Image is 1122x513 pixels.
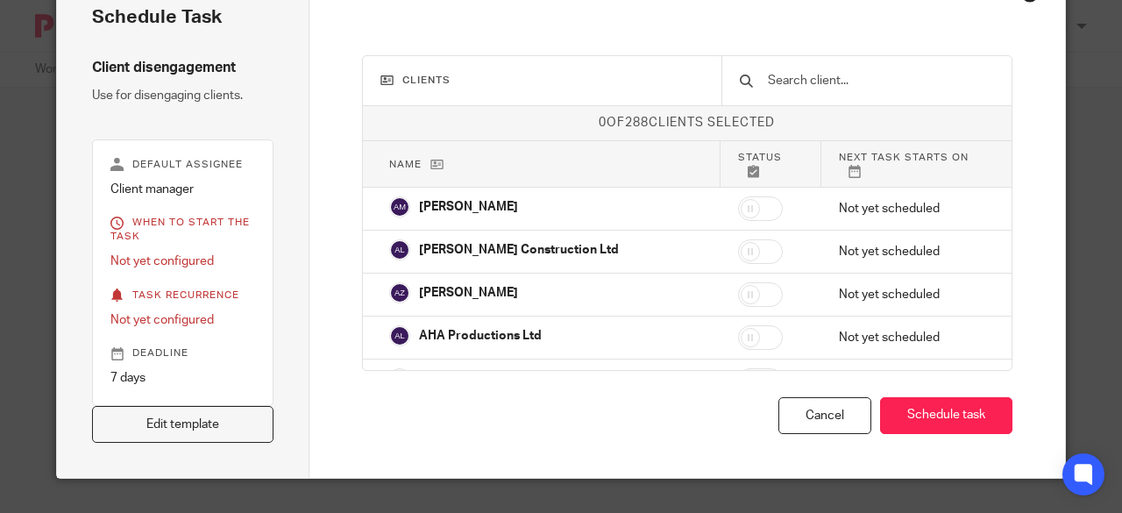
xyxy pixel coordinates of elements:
p: Not yet scheduled [839,286,985,303]
p: Not yet scheduled [839,200,985,217]
p: Not yet configured [110,311,255,329]
p: [PERSON_NAME] Construction Ltd [419,241,619,259]
p: Not yet scheduled [839,243,985,260]
p: 7 days [110,369,255,387]
p: AHA Productions Ltd [419,327,542,345]
p: Not yet configured [110,253,255,270]
img: svg%3E [389,325,410,346]
p: Not yet scheduled [839,329,985,346]
p: Deadline [110,346,255,360]
input: Search client... [766,71,994,90]
p: Task recurrence [110,289,255,303]
h4: Client disengagement [92,59,273,77]
span: 288 [625,117,649,129]
img: svg%3E [389,239,410,260]
p: [PERSON_NAME] [419,198,518,216]
p: Default assignee [110,158,255,172]
p: When to start the task [110,216,255,244]
p: Name [389,157,703,172]
h3: Clients [380,74,705,88]
a: Edit template [92,406,273,444]
p: Use for disengaging clients. [92,87,273,104]
img: svg%3E [389,196,410,217]
h2: Schedule task [92,3,273,32]
p: Next task starts on [839,150,985,178]
p: Status [738,150,803,178]
span: 0 [599,117,607,129]
button: Schedule task [880,397,1012,435]
p: of clients selected [363,114,1012,132]
div: Cancel [778,397,871,435]
p: [PERSON_NAME] [419,284,518,302]
img: svg%3E [389,368,410,389]
img: svg%3E [389,282,410,303]
p: Client manager [110,181,255,198]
